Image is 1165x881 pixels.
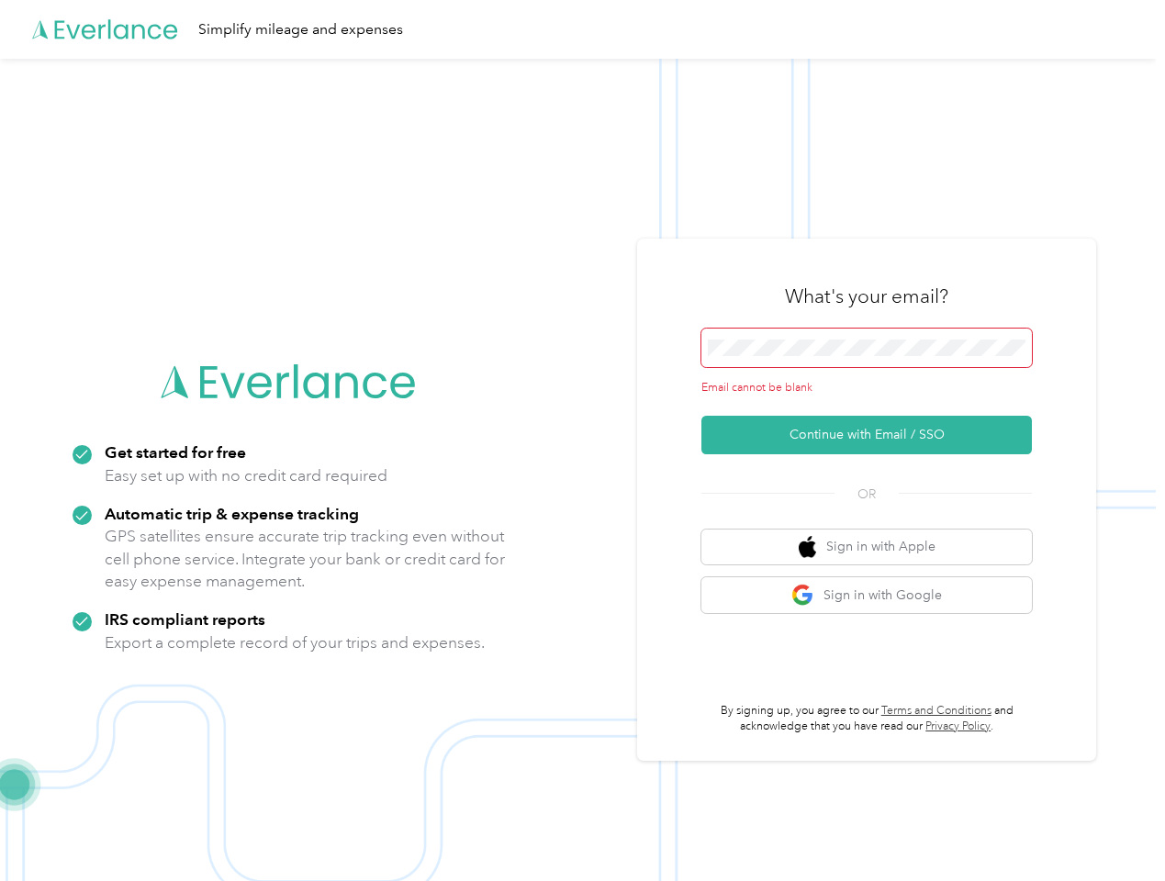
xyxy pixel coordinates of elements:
img: google logo [791,584,814,607]
p: Easy set up with no credit card required [105,464,387,487]
div: Email cannot be blank [701,380,1032,396]
p: GPS satellites ensure accurate trip tracking even without cell phone service. Integrate your bank... [105,525,506,593]
strong: Get started for free [105,442,246,462]
img: apple logo [799,536,817,559]
div: Simplify mileage and expenses [198,18,403,41]
p: By signing up, you agree to our and acknowledge that you have read our . [701,703,1032,735]
p: Export a complete record of your trips and expenses. [105,631,485,654]
a: Privacy Policy [925,719,991,733]
button: apple logoSign in with Apple [701,530,1032,565]
span: OR [835,485,899,504]
button: google logoSign in with Google [701,577,1032,613]
button: Continue with Email / SSO [701,416,1032,454]
h3: What's your email? [785,284,948,309]
a: Terms and Conditions [881,704,991,718]
strong: Automatic trip & expense tracking [105,504,359,523]
strong: IRS compliant reports [105,609,265,629]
